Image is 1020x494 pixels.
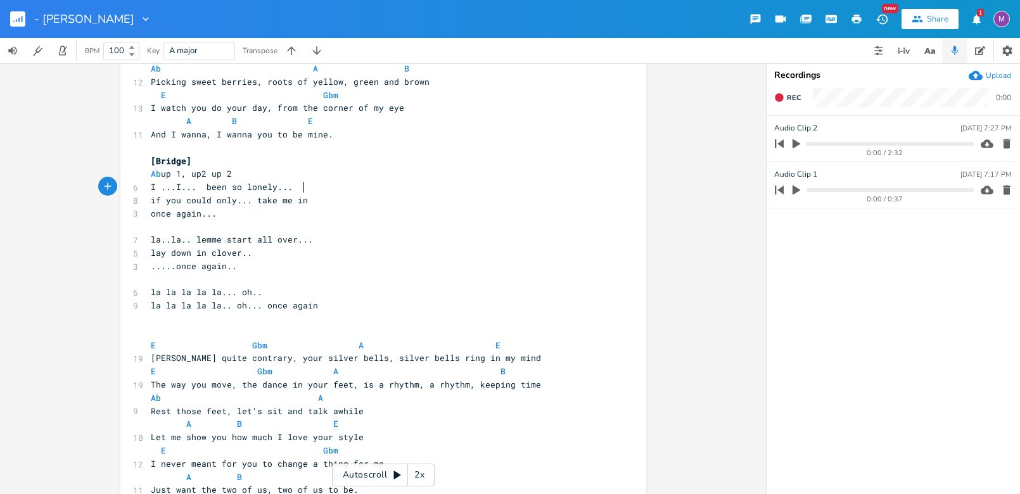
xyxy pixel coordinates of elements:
[85,47,99,54] div: BPM
[151,181,293,193] span: I ...I... been so lonely...
[151,365,156,377] span: E
[34,13,134,25] span: - [PERSON_NAME]
[996,94,1011,101] div: 0:00
[151,129,333,140] span: And I wanna, I wanna you to be mine.
[151,392,161,403] span: Ab
[151,339,156,351] span: E
[186,471,191,483] span: A
[404,63,409,74] span: B
[252,339,267,351] span: Gbm
[323,445,338,456] span: Gbm
[769,87,806,108] button: Rec
[151,405,364,417] span: Rest those feet, let's sit and talk awhile
[151,168,232,179] span: up 1, up2 up 2
[151,63,161,74] span: Ab
[774,71,1012,80] div: Recordings
[308,115,313,127] span: E
[964,8,989,30] button: 1
[151,102,404,113] span: I watch you do your day, from the corner of my eye
[408,464,431,486] div: 2x
[960,171,1011,178] div: [DATE] 7:17 PM
[960,125,1011,132] div: [DATE] 7:27 PM
[332,464,435,486] div: Autoscroll
[318,392,323,403] span: A
[313,63,318,74] span: A
[151,194,308,206] span: if you could only... take me in
[161,89,166,101] span: E
[147,47,160,54] div: Key
[169,45,198,56] span: A major
[882,4,898,13] div: New
[500,365,506,377] span: B
[151,286,262,298] span: la la la la la... oh..
[232,115,237,127] span: B
[495,339,500,351] span: E
[151,352,541,364] span: [PERSON_NAME] quite contrary, your silver bells, silver bells ring in my mind
[237,418,242,429] span: B
[151,76,430,87] span: Picking sweet berries, roots of yellow, green and brown
[927,13,948,25] div: Share
[323,89,338,101] span: Gbm
[333,365,338,377] span: A
[774,168,817,180] span: Audio Clip 1
[161,445,166,456] span: E
[151,155,191,167] span: [Bridge]
[151,260,237,272] span: .....once again..
[796,196,974,203] div: 0:00 / 0:37
[151,300,318,311] span: la la la la la.. oh... once again
[986,70,1011,80] div: Upload
[151,379,541,390] span: The way you move, the dance in your feet, is a rhythm, a rhythm, keeping time
[774,122,817,134] span: Audio Clip 2
[993,11,1010,27] div: melindameshad
[869,8,895,30] button: New
[151,431,364,443] span: Let me show you how much I love your style
[151,234,313,245] span: la..la.. lemme start all over...
[151,247,252,258] span: lay down in clover..
[977,9,984,16] div: 1
[237,471,242,483] span: B
[257,365,272,377] span: Gbm
[796,149,974,156] div: 0:00 / 2:32
[151,208,217,219] span: once again...
[186,115,191,127] span: A
[151,168,161,179] span: Ab
[333,418,338,429] span: E
[902,9,959,29] button: Share
[186,418,191,429] span: A
[243,47,277,54] div: Transpose
[993,4,1010,34] button: M
[151,458,384,469] span: I never meant for you to change a thing for me
[787,93,801,103] span: Rec
[359,339,364,351] span: A
[969,68,1011,82] button: Upload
